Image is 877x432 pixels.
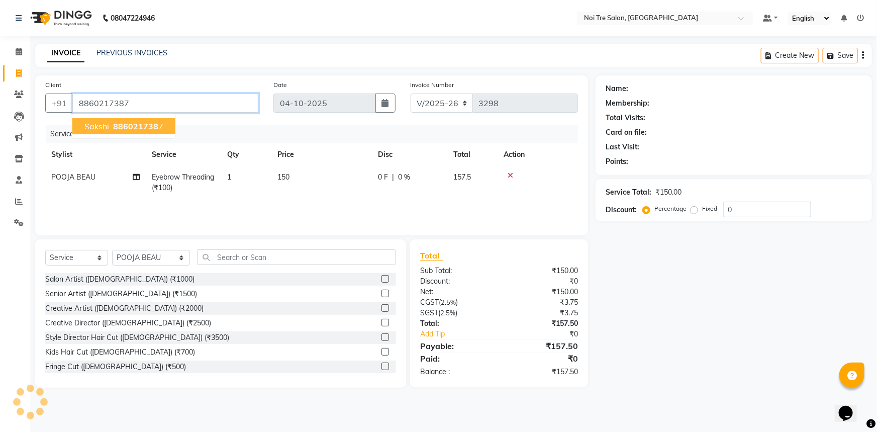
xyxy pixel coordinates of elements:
[420,250,443,261] span: Total
[499,276,586,287] div: ₹0
[413,276,499,287] div: Discount:
[227,172,231,182] span: 1
[413,308,499,318] div: ( )
[447,143,498,166] th: Total
[606,187,651,198] div: Service Total:
[499,367,586,377] div: ₹157.50
[499,318,586,329] div: ₹157.50
[413,266,499,276] div: Sub Total:
[96,48,167,57] a: PREVIOUS INVOICES
[45,80,61,90] label: Client
[606,98,649,109] div: Membership:
[606,83,628,94] div: Name:
[45,289,197,299] div: Senior Artist ([DEMOGRAPHIC_DATA]) (₹1500)
[606,142,639,152] div: Last Visit:
[823,48,858,63] button: Save
[51,172,95,182] span: POOJA BEAU
[198,249,397,265] input: Search or Scan
[146,143,221,166] th: Service
[378,172,388,183] span: 0 F
[654,204,687,213] label: Percentage
[113,121,158,131] span: 886021738
[45,332,229,343] div: Style Director Hair Cut ([DEMOGRAPHIC_DATA]) (₹3500)
[835,392,867,422] iframe: chat widget
[606,113,645,123] div: Total Visits:
[372,143,447,166] th: Disc
[499,353,586,365] div: ₹0
[45,303,204,314] div: Creative Artist ([DEMOGRAPHIC_DATA]) (₹2000)
[277,172,289,182] span: 150
[413,287,499,297] div: Net:
[45,347,195,358] div: Kids Hair Cut ([DEMOGRAPHIC_DATA]) (₹700)
[413,353,499,365] div: Paid:
[26,4,94,32] img: logo
[47,44,84,62] a: INVOICE
[655,187,681,198] div: ₹150.00
[606,127,647,138] div: Card on file:
[606,205,637,215] div: Discount:
[413,340,499,352] div: Payable:
[606,156,628,167] div: Points:
[702,204,717,213] label: Fixed
[111,4,155,32] b: 08047224946
[514,329,586,339] div: ₹0
[45,318,211,328] div: Creative Director ([DEMOGRAPHIC_DATA]) (₹2500)
[84,121,109,131] span: Sakshi
[273,80,287,90] label: Date
[413,318,499,329] div: Total:
[392,172,394,183] span: |
[420,298,439,307] span: CGST
[440,309,455,317] span: 2.5%
[46,125,586,143] div: Services
[499,340,586,352] div: ₹157.50
[398,172,410,183] span: 0 %
[499,287,586,297] div: ₹150.00
[413,329,513,339] a: Add Tip
[453,172,471,182] span: 157.5
[152,172,214,192] span: Eyebrow Threading (₹100)
[45,362,186,372] div: Fringe Cut ([DEMOGRAPHIC_DATA]) (₹500)
[45,143,146,166] th: Stylist
[441,298,456,306] span: 2.5%
[761,48,819,63] button: Create New
[498,143,578,166] th: Action
[271,143,372,166] th: Price
[499,297,586,308] div: ₹3.75
[111,121,163,131] ngb-highlight: 7
[420,308,438,317] span: SGST
[499,308,586,318] div: ₹3.75
[413,367,499,377] div: Balance :
[411,80,454,90] label: Invoice Number
[45,94,73,113] button: +91
[72,94,258,113] input: Search by Name/Mobile/Email/Code
[221,143,271,166] th: Qty
[45,274,194,285] div: Salon Artist ([DEMOGRAPHIC_DATA]) (₹1000)
[499,266,586,276] div: ₹150.00
[413,297,499,308] div: ( )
